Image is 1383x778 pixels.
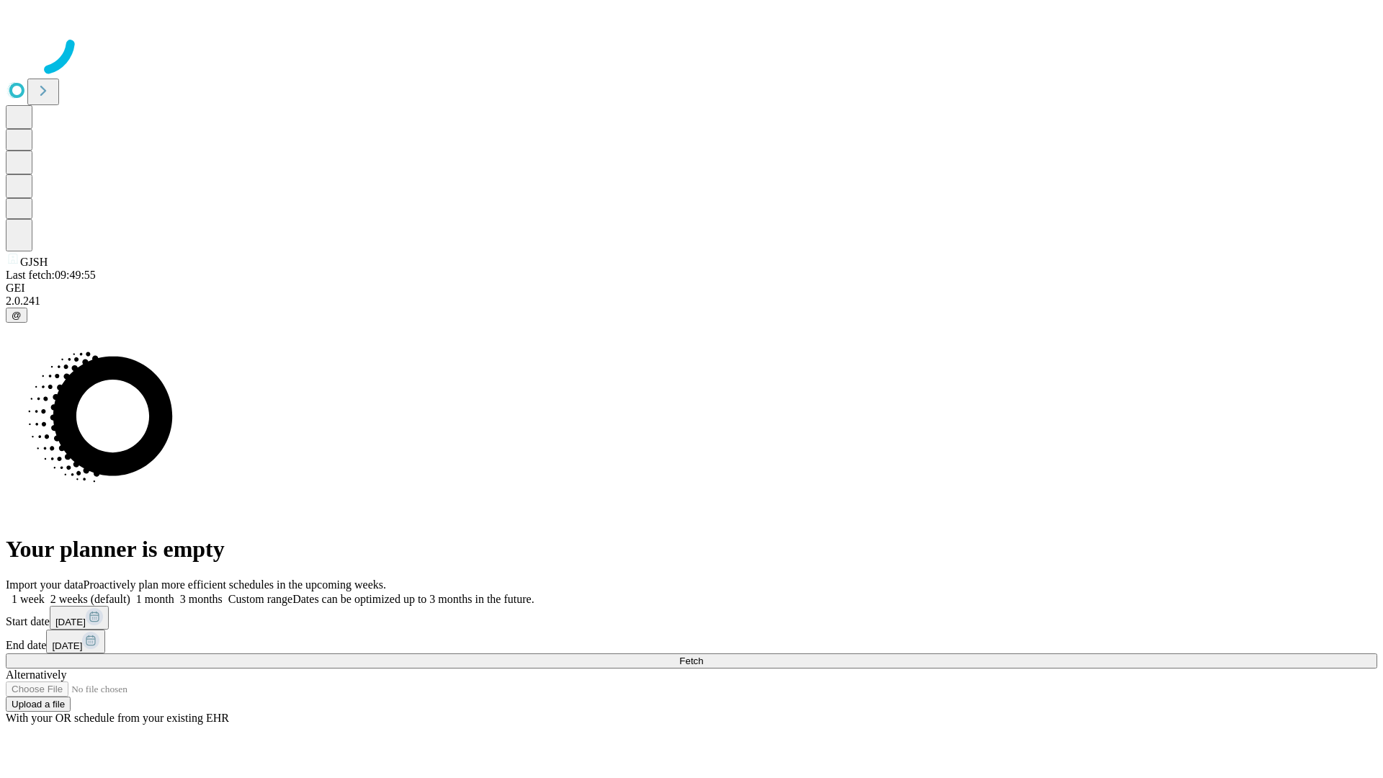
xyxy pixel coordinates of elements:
[180,593,223,605] span: 3 months
[679,656,703,666] span: Fetch
[6,697,71,712] button: Upload a file
[6,295,1377,308] div: 2.0.241
[20,256,48,268] span: GJSH
[12,593,45,605] span: 1 week
[6,712,229,724] span: With your OR schedule from your existing EHR
[55,617,86,627] span: [DATE]
[6,669,66,681] span: Alternatively
[6,606,1377,630] div: Start date
[50,593,130,605] span: 2 weeks (default)
[12,310,22,321] span: @
[50,606,109,630] button: [DATE]
[292,593,534,605] span: Dates can be optimized up to 3 months in the future.
[6,630,1377,653] div: End date
[6,578,84,591] span: Import your data
[228,593,292,605] span: Custom range
[46,630,105,653] button: [DATE]
[6,269,96,281] span: Last fetch: 09:49:55
[6,653,1377,669] button: Fetch
[52,640,82,651] span: [DATE]
[6,282,1377,295] div: GEI
[84,578,386,591] span: Proactively plan more efficient schedules in the upcoming weeks.
[6,308,27,323] button: @
[6,536,1377,563] h1: Your planner is empty
[136,593,174,605] span: 1 month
